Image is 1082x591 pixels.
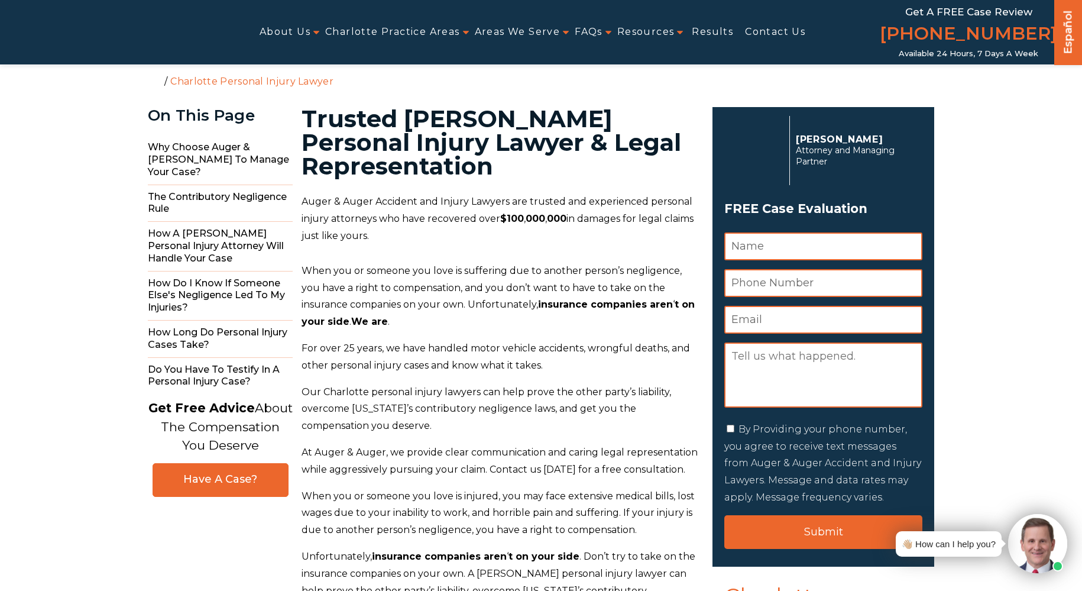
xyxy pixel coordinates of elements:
[7,18,185,46] img: Auger & Auger Accident and Injury Lawyers Logo
[372,551,507,562] strong: insurance companies aren
[526,213,545,224] strong: 000
[724,424,921,503] label: By Providing your phone number, you agree to receive text messages from Auger & Auger Accident an...
[148,399,293,455] p: About The Compensation You Deserve
[692,19,733,46] a: Results
[547,213,566,224] strong: 000
[165,473,276,486] span: Have A Case?
[351,316,388,327] strong: We are
[880,21,1057,49] a: [PHONE_NUMBER]
[724,121,783,180] img: Herbert Auger
[148,107,293,124] div: On This Page
[724,198,922,220] span: FREE Case Evaluation
[153,463,289,497] a: Have A Case?
[500,213,524,224] strong: $100
[302,263,698,331] p: When you or someone you love is suffering due to another person’s negligence, you have a right to...
[302,107,698,178] h1: Trusted [PERSON_NAME] Personal Injury Lawyer & Legal Representation
[575,19,602,46] a: FAQs
[148,401,255,415] strong: Get Free Advice
[325,19,460,46] a: Charlotte Practice Areas
[796,134,916,145] p: [PERSON_NAME]
[905,6,1032,18] span: Get a FREE Case Review
[148,135,293,185] span: Why Choose Auger & [PERSON_NAME] to Manage Your Case?
[508,551,579,562] strong: t on your side
[724,515,922,549] input: Submit
[167,76,336,87] li: Charlotte Personal Injury Lawyer
[1008,514,1067,573] img: Intaker widget Avatar
[148,358,293,395] span: Do You Have to Testify in a Personal Injury Case?
[302,444,698,479] p: At Auger & Auger, we provide clear communication and caring legal representation while aggressive...
[302,488,698,539] p: When you or someone you love is injured, you may face extensive medical bills, lost wages due to ...
[302,384,698,435] p: Our Charlotte personal injury lawyers can help prove the other party’s liability, overcome [US_ST...
[745,19,805,46] a: Contact Us
[617,19,675,46] a: Resources
[302,340,698,374] p: For over 25 years, we have handled motor vehicle accidents, wrongful deaths, and other personal i...
[260,19,310,46] a: About Us
[724,306,922,334] input: Email
[724,232,922,260] input: Name
[899,49,1038,59] span: Available 24 Hours, 7 Days a Week
[151,75,161,86] a: Home
[148,222,293,271] span: How a [PERSON_NAME] Personal Injury Attorney Will Handle Your Case
[148,272,293,321] span: How do I Know if Someone Else's Negligence Led to My Injuries?
[475,19,561,46] a: Areas We Serve
[148,321,293,358] span: How Long do Personal Injury Cases Take?
[724,269,922,297] input: Phone Number
[148,185,293,222] span: The Contributory Negligence Rule
[538,299,673,310] strong: insurance companies aren
[902,536,996,552] div: 👋🏼 How can I help you?
[302,193,698,244] p: Auger & Auger Accident and Injury Lawyers are trusted and experienced personal injury attorneys w...
[796,145,916,167] span: Attorney and Managing Partner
